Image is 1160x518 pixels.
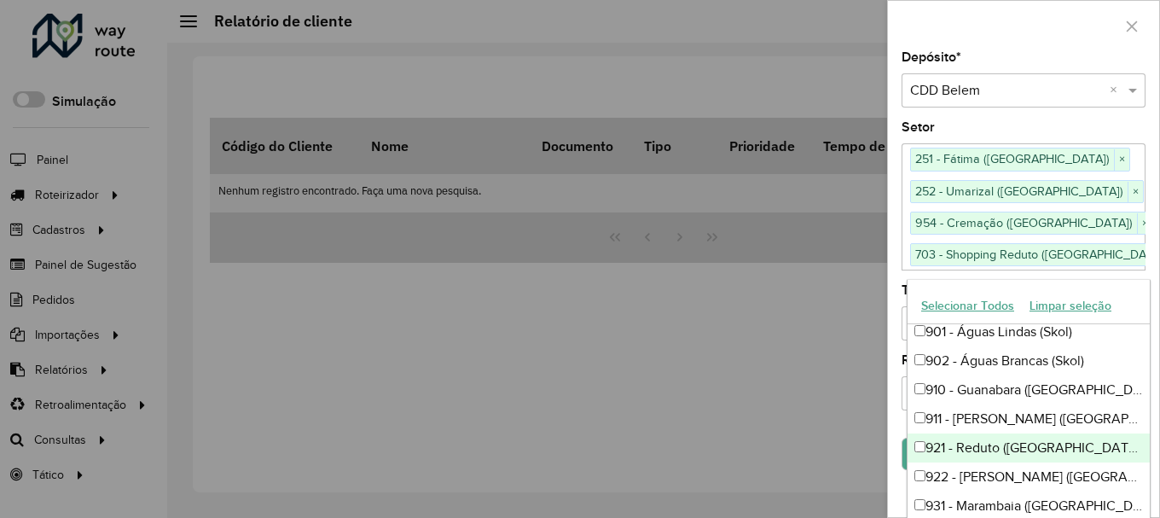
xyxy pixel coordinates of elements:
[911,212,1137,233] span: 954 - Cremação ([GEOGRAPHIC_DATA])
[908,434,1150,463] div: 921 - Reduto ([GEOGRAPHIC_DATA])
[902,438,1145,470] button: Filtrar
[911,181,1128,201] span: 252 - Umarizal ([GEOGRAPHIC_DATA])
[1137,213,1152,234] span: ×
[908,375,1150,405] div: 910 - Guanabara ([GEOGRAPHIC_DATA])
[902,350,941,370] label: Rótulo
[908,317,1150,346] div: 901 - Águas Lindas (Skol)
[902,47,961,67] label: Depósito
[902,117,935,137] label: Setor
[1022,293,1119,319] button: Limpar seleção
[1128,182,1143,202] span: ×
[913,293,1022,319] button: Selecionar Todos
[908,346,1150,375] div: 902 - Águas Brancas (Skol)
[902,280,991,300] label: Tipo de cliente
[908,463,1150,492] div: 922 - [PERSON_NAME] ([GEOGRAPHIC_DATA])
[911,148,1114,169] span: 251 - Fátima ([GEOGRAPHIC_DATA])
[908,405,1150,434] div: 911 - [PERSON_NAME] ([GEOGRAPHIC_DATA])
[1110,80,1124,101] span: Clear all
[1114,149,1129,170] span: ×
